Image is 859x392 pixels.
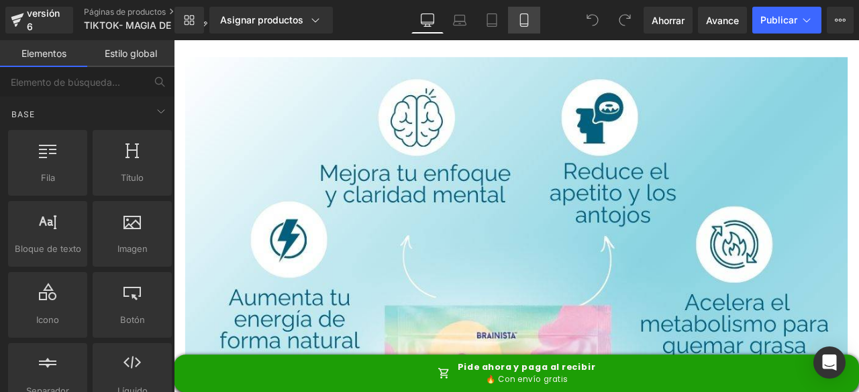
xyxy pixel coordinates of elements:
[760,14,797,25] font: Publicar
[84,7,218,17] a: Páginas de productos
[27,7,60,32] font: versión 6
[652,15,685,26] font: Ahorrar
[508,7,540,34] a: Móvil
[476,7,508,34] a: Tableta
[120,314,145,325] font: Botón
[813,346,846,379] div: Abrir Intercom Messenger
[579,7,606,34] button: Deshacer
[706,15,739,26] font: Avance
[11,109,35,119] font: Base
[21,48,66,59] font: Elementos
[121,172,144,183] font: Título
[84,7,166,17] font: Páginas de productos
[5,7,73,34] a: versión 6
[411,7,444,34] a: De oficina
[105,48,157,59] font: Estilo global
[698,7,747,34] a: Avance
[84,19,219,31] font: TIKTOK- MAGIA DE LA YERBA
[36,314,59,325] font: Icono
[174,7,204,34] a: Nueva Biblioteca
[117,243,148,254] font: Imagen
[752,7,821,34] button: Publicar
[220,14,303,25] font: Asignar productos
[15,243,81,254] font: Bloque de texto
[41,172,55,183] font: Fila
[827,7,854,34] button: Más
[444,7,476,34] a: Computadora portátil
[611,7,638,34] button: Rehacer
